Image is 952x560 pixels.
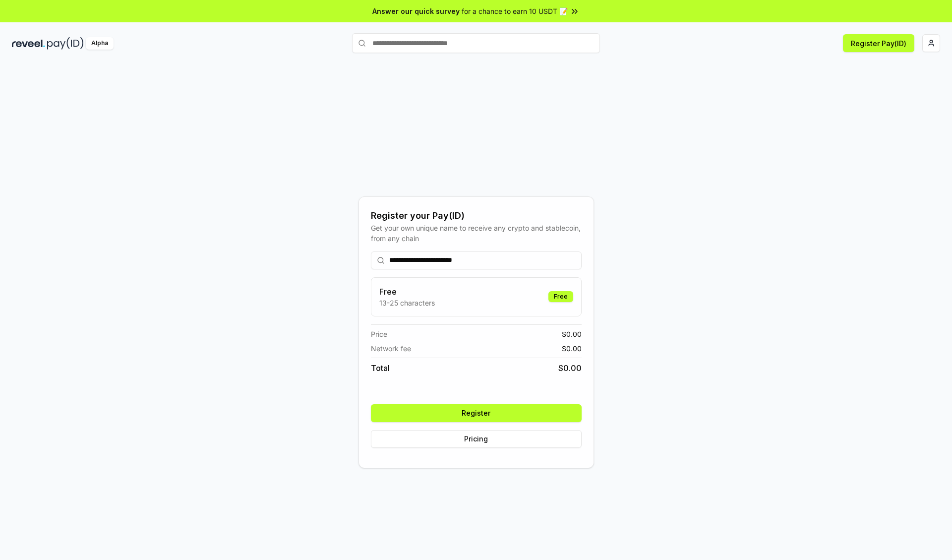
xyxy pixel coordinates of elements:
[12,37,45,50] img: reveel_dark
[379,298,435,308] p: 13-25 characters
[371,223,582,244] div: Get your own unique name to receive any crypto and stablecoin, from any chain
[371,329,387,339] span: Price
[548,291,573,302] div: Free
[462,6,568,16] span: for a chance to earn 10 USDT 📝
[371,430,582,448] button: Pricing
[558,362,582,374] span: $ 0.00
[47,37,84,50] img: pay_id
[371,343,411,354] span: Network fee
[371,209,582,223] div: Register your Pay(ID)
[562,343,582,354] span: $ 0.00
[562,329,582,339] span: $ 0.00
[379,286,435,298] h3: Free
[86,37,114,50] div: Alpha
[843,34,914,52] button: Register Pay(ID)
[371,404,582,422] button: Register
[372,6,460,16] span: Answer our quick survey
[371,362,390,374] span: Total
